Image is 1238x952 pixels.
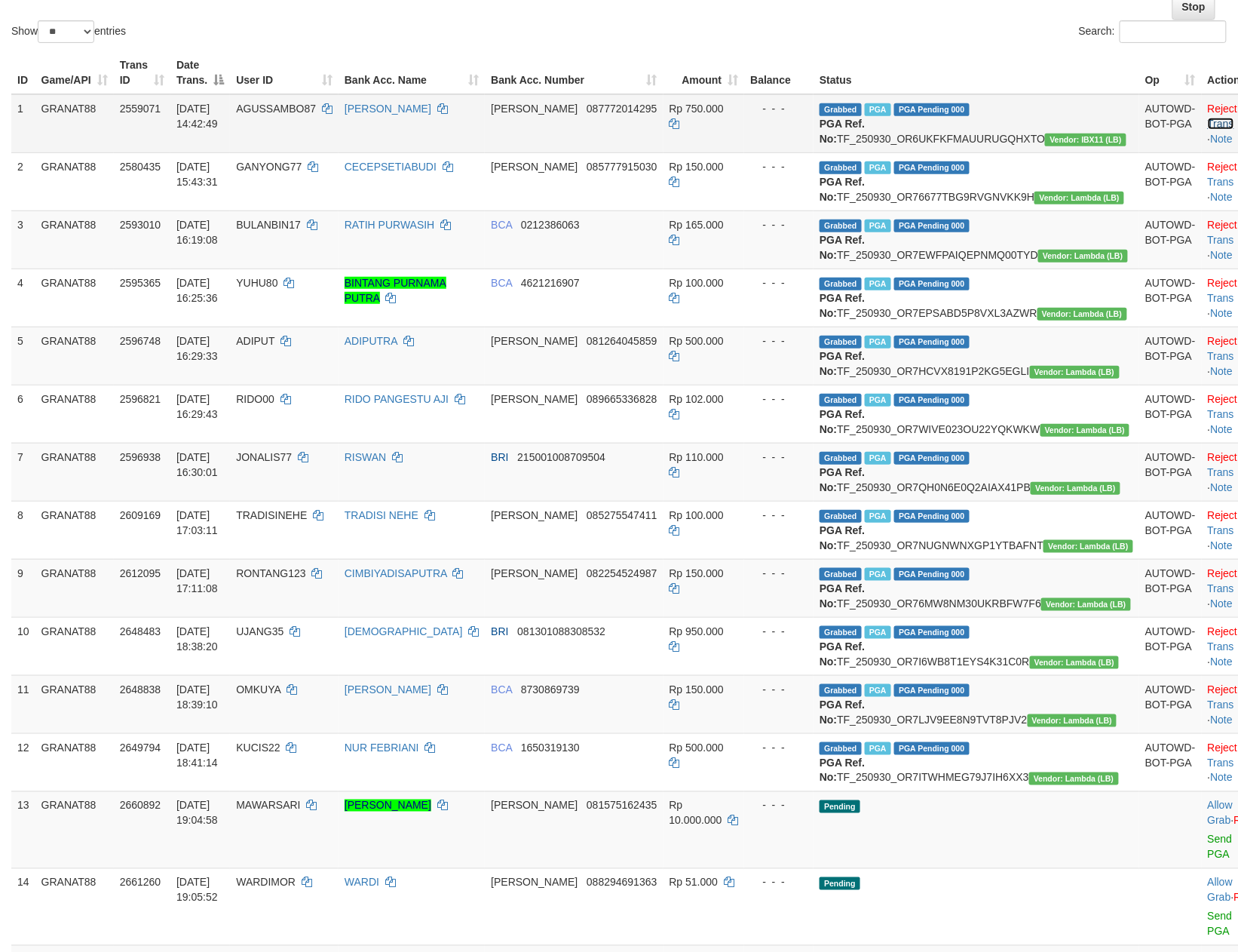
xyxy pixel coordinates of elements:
span: OMKUYA [236,683,280,696]
span: PGA Pending [894,568,970,581]
th: Game/API: activate to sort column ascending [35,51,114,94]
span: Marked by bgndedek [865,336,891,349]
a: Note [1211,714,1233,726]
span: JONALIS77 [236,451,292,463]
span: PGA Pending [894,742,970,755]
td: GRANAT88 [35,94,114,153]
td: 9 [11,559,35,617]
a: [PERSON_NAME] [345,683,431,696]
span: Copy 4621216907 to clipboard [521,277,580,289]
span: BRI [491,625,508,637]
span: YUHU80 [236,277,277,289]
b: PGA Ref. No: [820,292,865,319]
td: GRANAT88 [35,152,114,210]
td: AUTOWD-BOT-PGA [1139,501,1202,559]
span: [PERSON_NAME] [491,335,578,347]
span: PGA Pending [894,161,970,174]
select: Showentries [38,20,94,43]
span: RIDO00 [236,393,274,405]
th: Bank Acc. Name: activate to sort column ascending [339,51,485,94]
a: ADIPUTRA [345,335,397,347]
span: PGA Pending [894,626,970,639]
td: AUTOWD-BOT-PGA [1139,385,1202,443]
td: 13 [11,791,35,868]
span: BCA [491,277,512,289]
span: Vendor URL: https://dashboard.q2checkout.com/secure [1028,714,1117,727]
td: 4 [11,269,35,327]
span: [PERSON_NAME] [491,103,578,115]
span: Marked by bgndany [865,742,891,755]
span: Marked by bgndedek [865,103,891,116]
label: Show entries [11,20,126,43]
th: Op: activate to sort column ascending [1139,51,1202,94]
span: Copy 081575162435 to clipboard [587,800,657,812]
td: GRANAT88 [35,327,114,385]
a: Note [1211,249,1233,261]
span: [DATE] 18:39:10 [176,683,218,711]
span: Copy 082254524987 to clipboard [587,567,657,579]
td: 7 [11,443,35,501]
span: [DATE] 14:42:49 [176,103,218,130]
a: RATIH PURWASIH [345,219,435,231]
span: [PERSON_NAME] [491,509,578,521]
span: WARDIMOR [236,877,296,889]
span: PGA Pending [894,336,970,349]
div: - - - [750,740,807,755]
span: Rp 950.000 [670,625,724,637]
a: RIDO PANGESTU AJI [345,393,449,405]
a: Reject [1208,277,1238,289]
span: PGA Pending [894,684,970,697]
td: TF_250930_OR7EPSABD5P8VXL3AZWR [814,269,1139,327]
span: [PERSON_NAME] [491,161,578,173]
td: 11 [11,675,35,733]
a: Reject [1208,161,1238,173]
span: Grabbed [820,568,862,581]
div: - - - [750,275,807,290]
a: Note [1211,772,1233,784]
span: [PERSON_NAME] [491,877,578,889]
span: 2596938 [120,451,161,463]
b: PGA Ref. No: [820,234,865,261]
td: AUTOWD-BOT-PGA [1139,152,1202,210]
a: Reject [1208,683,1238,696]
div: - - - [750,566,807,581]
a: WARDI [345,877,379,889]
input: Search: [1120,20,1227,43]
span: [DATE] 15:43:31 [176,161,218,188]
a: Reject [1208,567,1238,579]
b: PGA Ref. No: [820,699,865,726]
span: Rp 102.000 [670,393,724,405]
a: Reject [1208,393,1238,405]
span: [DATE] 19:05:52 [176,877,218,904]
a: Note [1211,656,1233,668]
span: Rp 100.000 [670,509,724,521]
a: BINTANG PURNAMA PUTRA [345,277,446,304]
td: TF_250930_OR7NUGNWNXGP1YTBAFNT [814,501,1139,559]
div: - - - [750,798,807,813]
td: TF_250930_OR7ITWHMEG79J7IH6XX3 [814,733,1139,791]
span: Vendor URL: https://dashboard.q2checkout.com/secure [1030,656,1120,669]
th: ID [11,51,35,94]
span: Rp 110.000 [670,451,724,463]
td: 6 [11,385,35,443]
td: GRANAT88 [35,210,114,269]
span: Rp 500.000 [670,335,724,347]
a: Note [1211,191,1233,203]
span: Copy 1650319130 to clipboard [521,742,580,754]
a: [PERSON_NAME] [345,103,431,115]
span: 2612095 [120,567,161,579]
a: Reject [1208,219,1238,231]
span: PGA Pending [894,510,970,523]
span: Marked by bgndany [865,220,891,232]
b: PGA Ref. No: [820,757,865,784]
span: 2649794 [120,742,161,754]
a: Note [1211,481,1233,493]
th: Bank Acc. Number: activate to sort column ascending [485,51,663,94]
span: 2648838 [120,683,161,696]
span: Marked by bgndedek [865,568,891,581]
span: UJANG35 [236,625,283,637]
td: 2 [11,152,35,210]
span: BRI [491,451,508,463]
a: Send PGA [1208,834,1233,861]
td: GRANAT88 [35,617,114,675]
